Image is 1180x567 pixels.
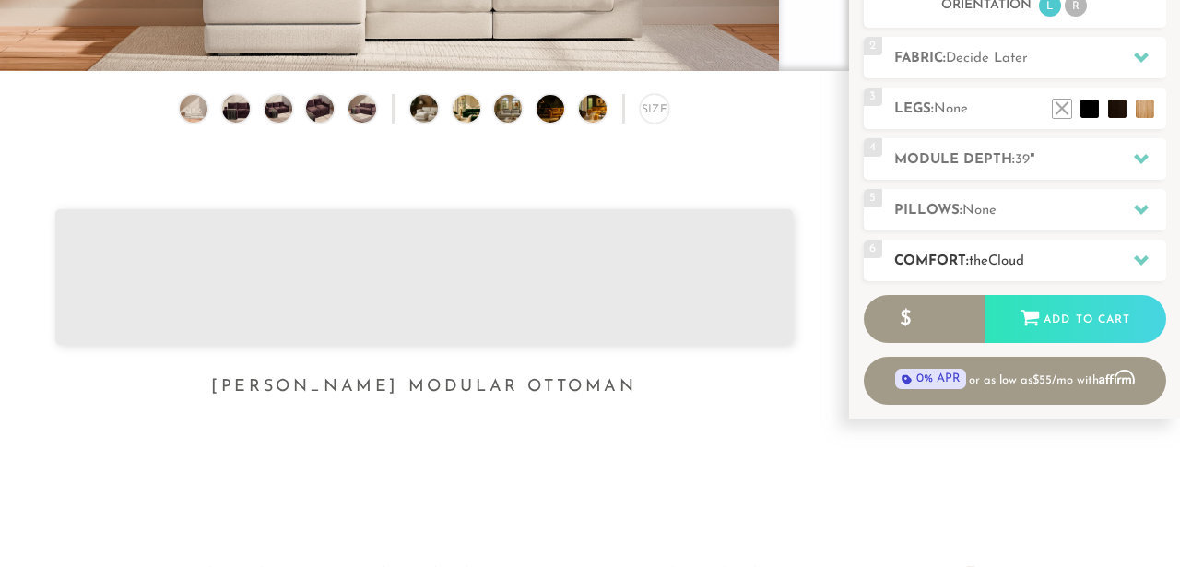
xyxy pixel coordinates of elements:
span: 6 [864,240,882,258]
img: DreamSofa Modular Sofa & Sectional Video Presentation 3 [494,95,543,123]
h2: Legs: [894,99,1166,120]
div: Add to Cart [985,295,1166,345]
span: Cloud [988,254,1024,268]
span: Decide Later [946,52,1028,65]
span: None [934,102,968,116]
h2: Comfort: [894,251,1166,272]
span: 0% APR [895,369,966,390]
span: 2 [864,37,882,55]
span: the [969,254,988,268]
span: Affirm [1099,370,1134,384]
img: Landon Modular Ottoman no legs 4 [303,95,336,123]
div: Size [640,94,669,124]
span: 39 [1015,153,1030,167]
img: DreamSofa Modular Sofa & Sectional Video Presentation 1 [410,95,459,123]
span: $55 [1032,374,1052,386]
img: DreamSofa Modular Sofa & Sectional Video Presentation 4 [537,95,585,123]
h2: Pillows: [894,200,1166,221]
img: Landon Modular Ottoman no legs 5 [346,95,379,123]
a: 0% APR or as low as $55/mo with Affirm - Learn more about Affirm Financing (opens in modal) [864,357,1166,405]
span: None [962,204,997,218]
h2: Fabric: [894,48,1166,69]
span: 4 [864,138,882,157]
h2: Module Depth: " [894,149,1166,171]
img: Landon Modular Ottoman no legs 3 [262,95,295,123]
span: 3 [864,88,882,106]
img: DreamSofa Modular Sofa & Sectional Video Presentation 5 [579,95,628,123]
img: Landon Modular Ottoman no legs 1 [177,95,210,123]
span: 5 [864,189,882,207]
iframe: Chat [1102,484,1166,553]
img: Landon Modular Ottoman no legs 2 [219,95,253,123]
img: DreamSofa Modular Sofa & Sectional Video Presentation 2 [453,95,501,123]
